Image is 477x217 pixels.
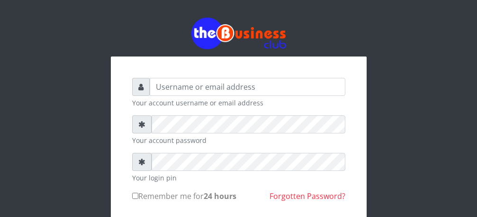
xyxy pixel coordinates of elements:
[150,78,345,96] input: Username or email address
[132,190,236,202] label: Remember me for
[132,193,138,199] input: Remember me for24 hours
[132,173,345,183] small: Your login pin
[132,135,345,145] small: Your account password
[270,191,345,201] a: Forgotten Password?
[132,98,345,108] small: Your account username or email address
[204,191,236,201] b: 24 hours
